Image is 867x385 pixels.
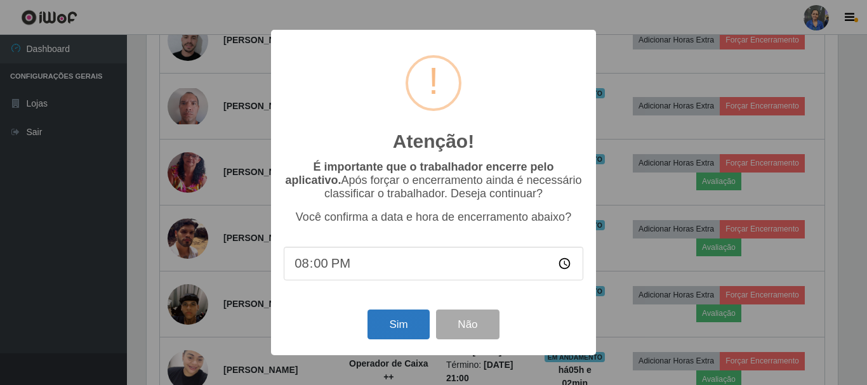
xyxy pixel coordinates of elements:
button: Sim [367,310,429,339]
h2: Atenção! [393,130,474,153]
p: Você confirma a data e hora de encerramento abaixo? [284,211,583,224]
b: É importante que o trabalhador encerre pelo aplicativo. [285,160,553,186]
p: Após forçar o encerramento ainda é necessário classificar o trabalhador. Deseja continuar? [284,160,583,200]
button: Não [436,310,499,339]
